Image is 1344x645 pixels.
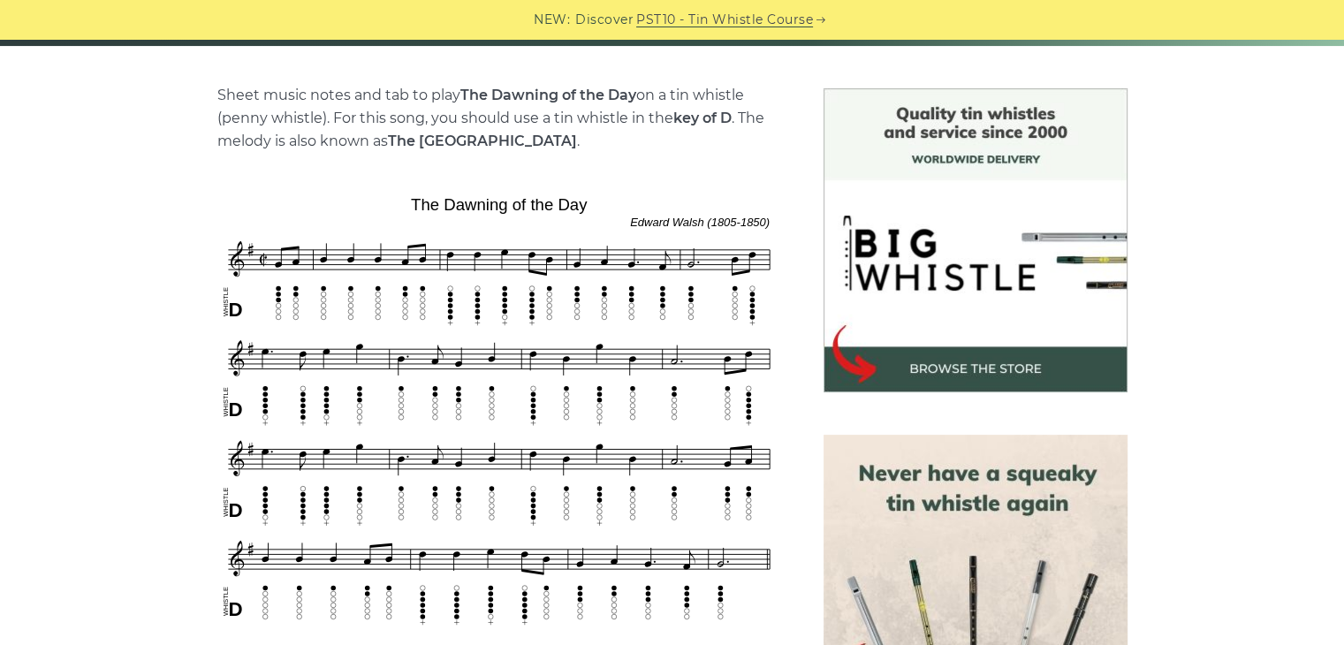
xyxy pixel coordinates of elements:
a: PST10 - Tin Whistle Course [636,10,813,30]
strong: key of D [673,110,732,126]
p: Sheet music notes and tab to play on a tin whistle (penny whistle). For this song, you should use... [217,84,781,153]
span: NEW: [534,10,570,30]
img: BigWhistle Tin Whistle Store [824,88,1128,392]
img: The Dawning of the Day Tin Whistle Tabs & Sheet Music [217,189,781,630]
span: Discover [575,10,634,30]
strong: The Dawning of the Day [460,87,636,103]
strong: The [GEOGRAPHIC_DATA] [388,133,577,149]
